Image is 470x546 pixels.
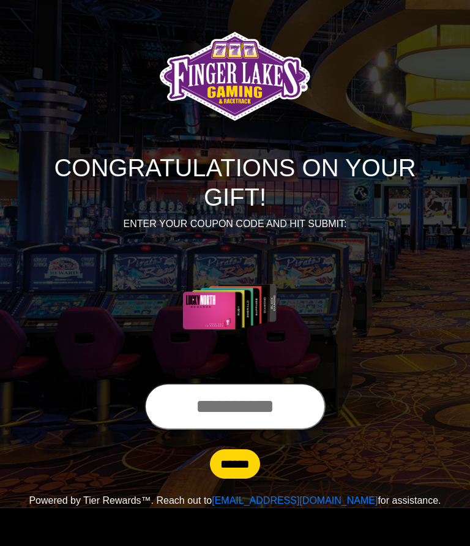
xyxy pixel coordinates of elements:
[24,153,446,212] h1: CONGRATULATIONS ON YOUR GIFT!
[212,495,378,506] a: [EMAIL_ADDRESS][DOMAIN_NAME]
[154,246,317,368] img: Center Image
[24,217,446,231] p: ENTER YOUR COUPON CODE AND HIT SUBMIT:
[156,16,315,138] img: Logo
[29,495,441,506] span: Powered by Tier Rewards™. Reach out to for assistance.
